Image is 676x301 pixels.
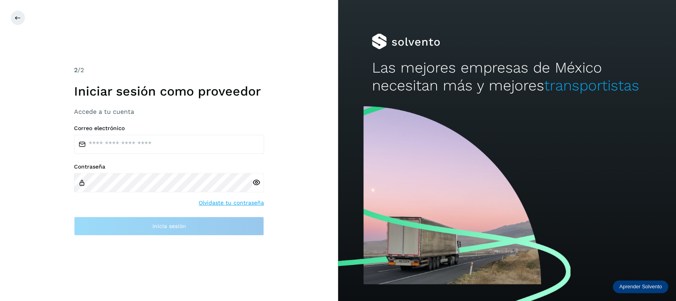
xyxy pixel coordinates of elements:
h2: Las mejores empresas de México necesitan más y mejores [372,59,642,94]
span: 2 [74,66,78,74]
label: Correo electrónico [74,125,264,132]
span: Inicia sesión [152,223,186,229]
p: Aprender Solvento [619,284,662,290]
div: Aprender Solvento [613,280,668,293]
button: Inicia sesión [74,217,264,236]
h3: Accede a tu cuenta [74,108,264,115]
h1: Iniciar sesión como proveedor [74,84,264,99]
span: transportistas [544,77,639,94]
label: Contraseña [74,163,264,170]
div: /2 [74,65,264,75]
a: Olvidaste tu contraseña [199,199,264,207]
